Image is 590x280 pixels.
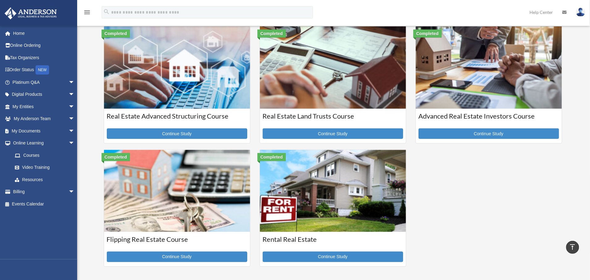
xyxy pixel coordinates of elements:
i: vertical_align_top [569,243,576,251]
h3: Real Estate Land Trusts Course [263,112,403,127]
div: Completed [413,30,442,38]
a: Order StatusNEW [4,64,84,76]
a: menu [83,11,91,16]
h3: Advanced Real Estate Investors Course [419,112,559,127]
img: Anderson Advisors Platinum Portal [3,7,59,19]
a: Platinum Q&Aarrow_drop_down [4,76,84,88]
a: vertical_align_top [566,241,579,254]
a: Video Training [9,161,84,174]
div: Completed [257,153,286,161]
a: Resources [9,173,84,186]
h3: Real Estate Advanced Structuring Course [107,112,247,127]
a: My Entitiesarrow_drop_down [4,100,84,113]
a: Events Calendar [4,198,84,210]
a: My Anderson Teamarrow_drop_down [4,113,84,125]
a: Continue Study [263,252,403,262]
img: User Pic [576,8,585,17]
i: search [103,8,110,15]
a: Continue Study [107,252,247,262]
span: arrow_drop_down [69,125,81,137]
i: menu [83,9,91,16]
a: Billingarrow_drop_down [4,186,84,198]
div: Completed [257,30,286,38]
span: arrow_drop_down [69,113,81,125]
a: Digital Productsarrow_drop_down [4,88,84,101]
a: Online Ordering [4,39,84,52]
a: Continue Study [263,128,403,139]
a: Home [4,27,84,39]
h3: Rental Real Estate [263,235,403,250]
h3: Flipping Real Estate Course [107,235,247,250]
a: Continue Study [419,128,559,139]
a: Tax Organizers [4,51,84,64]
a: Courses [9,149,81,161]
a: Online Learningarrow_drop_down [4,137,84,149]
span: arrow_drop_down [69,100,81,113]
div: Completed [102,30,130,38]
span: arrow_drop_down [69,186,81,198]
a: My Documentsarrow_drop_down [4,125,84,137]
span: arrow_drop_down [69,88,81,101]
div: NEW [36,65,49,75]
span: arrow_drop_down [69,137,81,150]
span: arrow_drop_down [69,76,81,89]
a: Continue Study [107,128,247,139]
div: Completed [102,153,130,161]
